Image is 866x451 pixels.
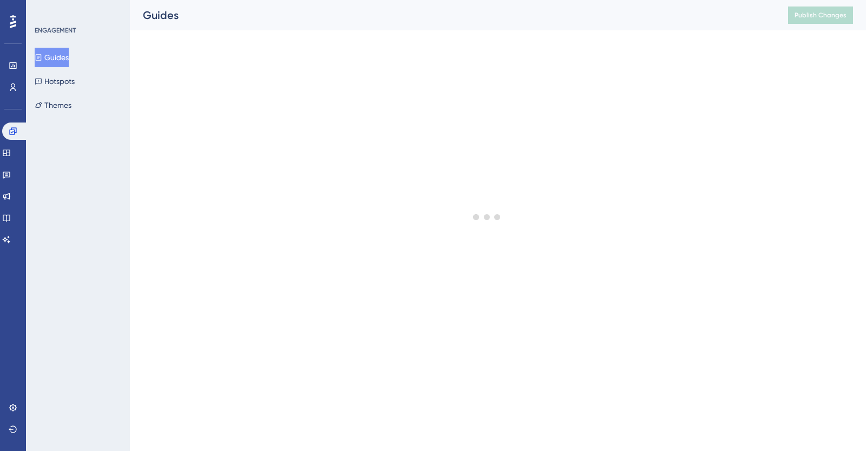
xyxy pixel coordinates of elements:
[795,11,847,20] span: Publish Changes
[143,8,761,23] div: Guides
[35,48,69,67] button: Guides
[35,26,76,35] div: ENGAGEMENT
[35,95,71,115] button: Themes
[35,72,75,91] button: Hotspots
[788,7,853,24] button: Publish Changes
